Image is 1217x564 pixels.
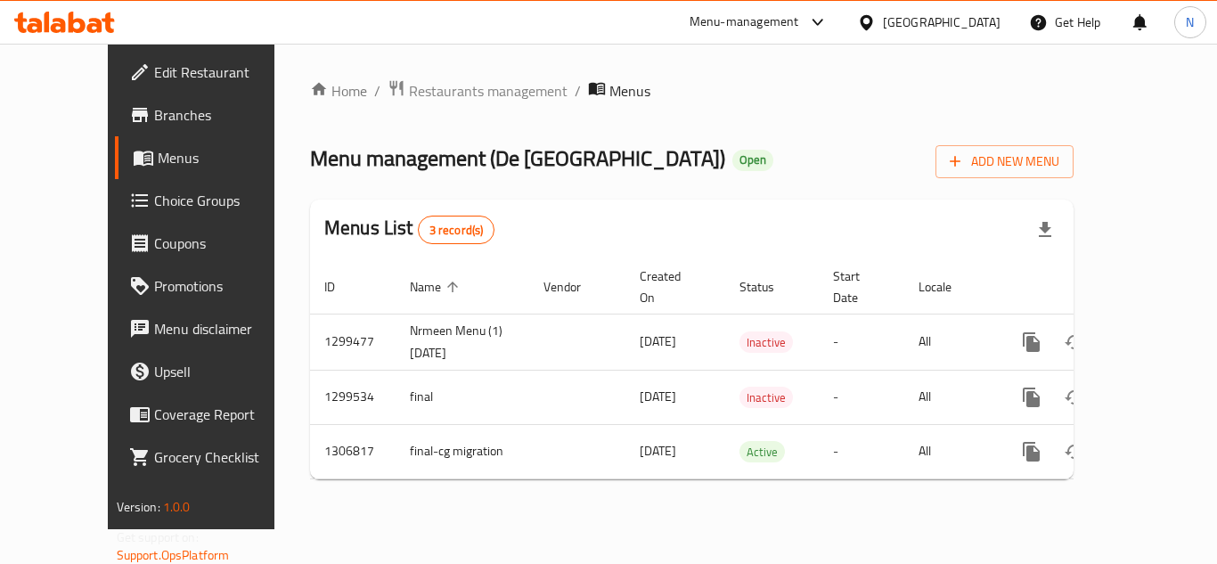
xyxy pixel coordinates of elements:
span: Menus [609,80,650,102]
span: Version: [117,495,160,519]
button: Change Status [1053,430,1096,473]
div: Export file [1024,208,1066,251]
a: Choice Groups [115,179,311,222]
div: Open [732,150,773,171]
span: Coverage Report [154,404,297,425]
div: [GEOGRAPHIC_DATA] [883,12,1001,32]
span: 1.0.0 [163,495,191,519]
span: Active [739,442,785,462]
table: enhanced table [310,260,1196,479]
button: Add New Menu [935,145,1074,178]
span: Vendor [543,276,604,298]
span: Locale [919,276,975,298]
span: 3 record(s) [419,222,494,239]
span: Open [732,152,773,168]
td: All [904,314,996,370]
span: Coupons [154,233,297,254]
div: Total records count [418,216,495,244]
span: Start Date [833,266,883,308]
td: All [904,370,996,424]
td: - [819,314,904,370]
span: Branches [154,104,297,126]
span: Name [410,276,464,298]
span: [DATE] [640,385,676,408]
a: Menus [115,136,311,179]
a: Edit Restaurant [115,51,311,94]
button: more [1010,430,1053,473]
a: Branches [115,94,311,136]
a: Restaurants management [388,79,568,102]
td: final-cg migration [396,424,529,478]
button: Change Status [1053,321,1096,364]
a: Upsell [115,350,311,393]
span: N [1186,12,1194,32]
li: / [575,80,581,102]
span: ID [324,276,358,298]
span: Inactive [739,388,793,408]
a: Coupons [115,222,311,265]
td: 1299477 [310,314,396,370]
button: Change Status [1053,376,1096,419]
h2: Menus List [324,215,494,244]
span: Restaurants management [409,80,568,102]
td: 1306817 [310,424,396,478]
span: Grocery Checklist [154,446,297,468]
button: more [1010,376,1053,419]
td: - [819,370,904,424]
td: - [819,424,904,478]
span: Menus [158,147,297,168]
a: Promotions [115,265,311,307]
button: more [1010,321,1053,364]
a: Home [310,80,367,102]
th: Actions [996,260,1196,315]
a: Coverage Report [115,393,311,436]
td: Nrmeen Menu (1) [DATE] [396,314,529,370]
div: Menu-management [690,12,799,33]
span: Choice Groups [154,190,297,211]
span: Inactive [739,332,793,353]
td: final [396,370,529,424]
a: Menu disclaimer [115,307,311,350]
li: / [374,80,380,102]
td: 1299534 [310,370,396,424]
span: [DATE] [640,439,676,462]
a: Grocery Checklist [115,436,311,478]
span: Add New Menu [950,151,1059,173]
div: Active [739,441,785,462]
span: Created On [640,266,704,308]
span: Promotions [154,275,297,297]
span: Status [739,276,797,298]
span: Get support on: [117,526,199,549]
span: [DATE] [640,330,676,353]
span: Edit Restaurant [154,61,297,83]
span: Menu disclaimer [154,318,297,339]
nav: breadcrumb [310,79,1074,102]
span: Upsell [154,361,297,382]
span: Menu management ( De [GEOGRAPHIC_DATA] ) [310,138,725,178]
td: All [904,424,996,478]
